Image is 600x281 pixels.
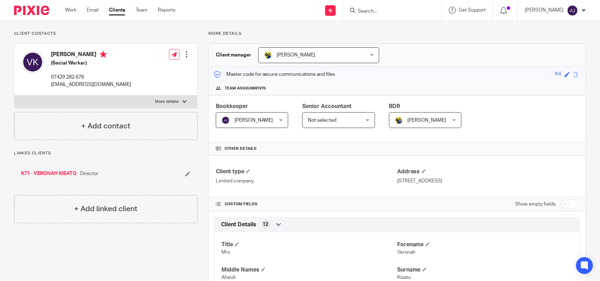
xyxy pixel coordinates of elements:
h4: Forename [397,241,573,248]
span: [PERSON_NAME] [408,118,446,123]
p: Linked clients [14,150,198,156]
span: Kisato [397,275,411,280]
span: Get Support [459,8,486,13]
p: Master code for secure communications and files [214,71,335,78]
span: Team assignments [225,86,266,91]
span: [PERSON_NAME] [234,118,273,123]
p: [PERSON_NAME] [525,7,563,14]
p: [STREET_ADDRESS] [397,178,579,185]
h4: Address [397,168,579,175]
img: svg%3E [21,51,44,73]
p: Client contacts [14,31,198,36]
h4: Middle Names [221,266,397,274]
img: Pixie [14,6,49,15]
p: [EMAIL_ADDRESS][DOMAIN_NAME] [51,81,131,88]
span: 12 [263,221,269,228]
a: K71 - VERONAH KISATO [21,170,77,177]
h4: Surname [397,266,573,274]
h5: (Social Worker) [51,60,131,67]
h4: + Add linked client [74,203,137,214]
a: Work [65,7,76,14]
p: More details [155,99,179,105]
a: Email [87,7,98,14]
p: More details [208,31,586,36]
h4: Client type [216,168,397,175]
h4: Title [221,241,397,248]
span: Bookkeeper [216,103,248,109]
a: Clients [109,7,125,14]
label: Show empty fields [515,201,556,208]
span: [PERSON_NAME] [277,53,316,58]
h4: + Add contact [81,121,130,132]
a: Team [136,7,147,14]
h4: [PERSON_NAME] [51,51,131,60]
p: Limited company [216,178,397,185]
span: Client Details [221,221,256,228]
span: Not selected [308,118,336,123]
h3: Client manager [216,52,251,59]
h4: CUSTOM FIELDS [216,201,397,207]
span: Other details [225,146,257,152]
img: Bobo-Starbridge%201.jpg [264,51,272,59]
span: Senior Accountant [302,103,351,109]
img: Dennis-Starbridge.jpg [395,116,403,125]
span: Afandi [221,275,236,280]
img: svg%3E [567,5,578,16]
input: Search [357,8,420,15]
span: Mrs [221,250,230,255]
span: BDR [389,103,400,109]
p: 07429 282 676 [51,74,131,81]
div: K4 [555,71,561,79]
i: Primary [100,51,107,58]
span: Director [80,170,98,177]
img: svg%3E [221,116,230,125]
a: Reports [158,7,175,14]
span: Veronah [397,250,415,255]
